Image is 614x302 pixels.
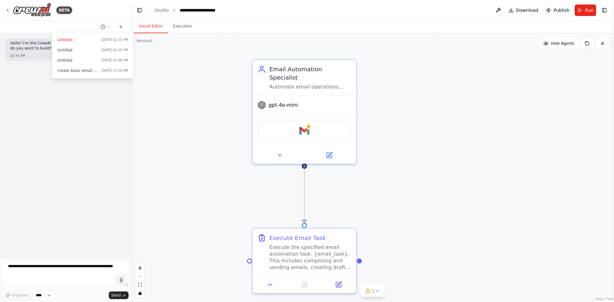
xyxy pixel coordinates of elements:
[324,280,353,290] button: Open in side panel
[55,35,131,45] button: Untitled[DATE] 02:35 PM
[154,8,169,13] a: Studio
[101,58,128,63] span: [DATE] 01:06 PM
[168,20,197,33] button: Execution
[269,83,351,90] div: Automate email operations including sending emails, creating drafts, and searching for emails bas...
[252,59,357,165] div: Email Automation SpecialistAutomate email operations including sending emails, creating drafts, a...
[269,65,351,82] div: Email Automation Specialist
[506,4,541,16] button: Download
[57,48,99,53] span: Untitled
[55,66,131,76] button: create basic email automation using gmail[DATE] 11:50 AM
[516,7,539,13] span: Download
[134,20,168,33] button: Visual Editor
[136,264,144,272] button: zoom in
[252,228,357,294] div: Execute Email TaskExecute the specified email automation task: {email_task}. This includes compos...
[287,280,322,290] button: No output available
[551,41,574,46] span: Hide Agents
[372,288,375,294] span: 1
[55,45,131,55] button: Untitled[DATE] 02:35 PM
[585,7,594,13] span: Run
[154,7,229,13] nav: breadcrumb
[269,234,326,242] div: Execute Email Task
[300,160,309,223] g: Edge from 8219a51b-8a9a-4c85-9330-9f7d0c2bacec to e31f4a34-34ba-4551-bd85-83a9b9eb6b25
[135,6,144,15] button: Hide left sidebar
[57,37,99,43] span: Untitled
[269,102,298,108] span: gpt-4o-mini
[596,297,613,301] a: React Flow attribution
[136,272,144,281] button: zoom out
[136,38,153,43] div: Version 1
[136,289,144,297] button: toggle interactivity
[600,6,609,15] button: Show right sidebar
[360,285,385,297] button: 1
[55,55,131,66] button: Untitled[DATE] 01:06 PM
[543,4,572,16] button: Publish
[136,281,144,289] button: fit view
[101,48,128,53] span: [DATE] 02:35 PM
[101,37,128,43] span: [DATE] 02:35 PM
[136,264,144,297] div: React Flow controls
[539,38,578,49] button: Hide Agents
[554,7,570,13] span: Publish
[299,126,310,136] img: Gmail
[305,150,353,160] button: Open in side panel
[101,68,128,73] span: [DATE] 11:50 AM
[269,244,351,271] div: Execute the specified email automation task: {email_task}. This includes composing and sending em...
[575,4,596,16] button: Run
[57,58,99,63] span: Untitled
[57,68,99,73] span: create basic email automation using gmail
